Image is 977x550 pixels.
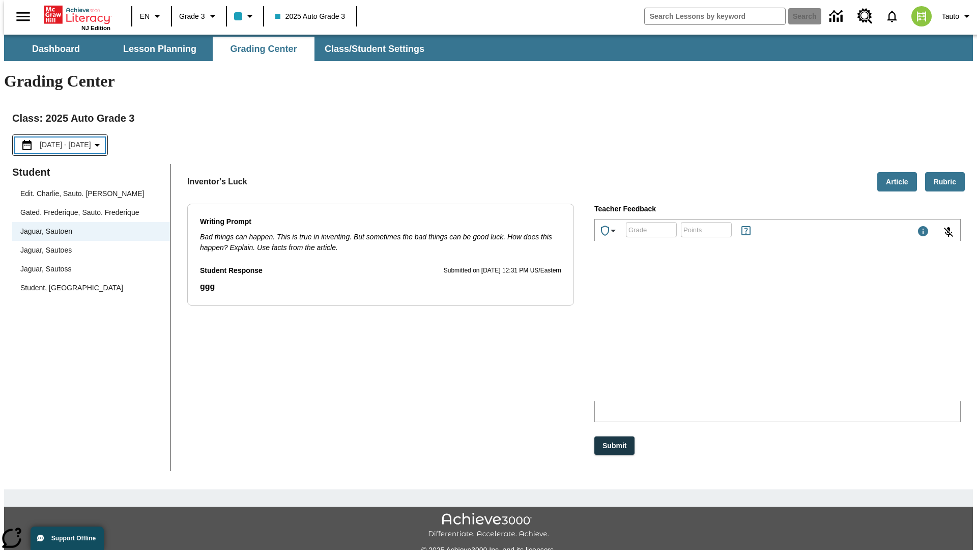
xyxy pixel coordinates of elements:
[925,172,965,192] button: Rubric, Will open in new tab
[175,7,223,25] button: Grade: Grade 3, Select a grade
[230,43,297,55] span: Grading Center
[44,5,110,25] a: Home
[213,37,314,61] button: Grading Center
[20,283,123,293] div: Student, [GEOGRAPHIC_DATA]
[44,4,110,31] div: Home
[444,266,561,276] p: Submitted on [DATE] 12:31 PM US/Eastern
[4,8,149,17] p: NDbgz
[428,513,549,539] img: Achieve3000 Differentiate Accelerate Achieve
[20,264,71,274] div: Jaguar, Sautoss
[200,232,561,253] p: Bad things can happen. This is true in inventing. But sometimes the bad things can be good luck. ...
[4,37,434,61] div: SubNavbar
[626,216,677,243] input: Grade: Letters, numbers, %, + and - are allowed.
[12,110,965,126] h2: Class : 2025 Auto Grade 3
[879,3,905,30] a: Notifications
[4,8,149,17] body: Type your response here.
[32,43,80,55] span: Dashboard
[20,245,72,256] div: Jaguar, Sautoes
[140,11,150,22] span: EN
[911,6,932,26] img: avatar image
[595,221,623,241] button: Achievements
[942,11,959,22] span: Tauto
[20,188,145,199] div: Edit. Charlie, Sauto. [PERSON_NAME]
[12,222,170,241] div: Jaguar, Sautoen
[851,3,879,30] a: Resource Center, Will open in new tab
[81,25,110,31] span: NJ Edition
[905,3,938,30] button: Select a new avatar
[275,11,346,22] span: 2025 Auto Grade 3
[31,527,104,550] button: Support Offline
[12,241,170,260] div: Jaguar, Sautoes
[91,139,103,151] svg: Collapse Date Range Filter
[200,265,263,277] p: Student Response
[877,172,917,192] button: Article, Will open in new tab
[4,35,973,61] div: SubNavbar
[936,220,961,244] button: Click to activate and allow voice recognition
[200,281,561,293] p: Student Response
[51,535,96,542] span: Support Offline
[626,222,677,237] div: Grade: Letters, numbers, %, + and - are allowed.
[12,184,170,203] div: Edit. Charlie, Sauto. [PERSON_NAME]
[5,37,107,61] button: Dashboard
[4,72,973,91] h1: Grading Center
[17,139,103,151] button: Select the date range menu item
[736,221,756,241] button: Rules for Earning Points and Achievements, Will open in new tab
[135,7,168,25] button: Language: EN, Select a language
[645,8,785,24] input: search field
[12,260,170,279] div: Jaguar, Sautoss
[20,226,72,237] div: Jaguar, Sautoen
[20,207,139,218] div: Gated. Frederique, Sauto. Frederique
[938,7,977,25] button: Profile/Settings
[917,225,929,239] div: Maximum 1000 characters Press Escape to exit toolbar and use left and right arrow keys to access ...
[230,7,260,25] button: Class color is light blue. Change class color
[317,37,433,61] button: Class/Student Settings
[12,164,170,180] p: Student
[200,281,561,293] p: ggg
[12,279,170,297] div: Student, [GEOGRAPHIC_DATA]
[823,3,851,31] a: Data Center
[8,2,38,32] button: Open side menu
[594,436,635,455] button: Submit
[594,204,961,215] p: Teacher Feedback
[325,43,424,55] span: Class/Student Settings
[12,203,170,222] div: Gated. Frederique, Sauto. Frederique
[109,37,211,61] button: Lesson Planning
[681,216,732,243] input: Points: Must be equal to or less than 25.
[200,216,561,228] p: Writing Prompt
[681,222,732,237] div: Points: Must be equal to or less than 25.
[179,11,205,22] span: Grade 3
[187,176,247,188] p: Inventor's Luck
[123,43,196,55] span: Lesson Planning
[40,140,91,150] span: [DATE] - [DATE]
